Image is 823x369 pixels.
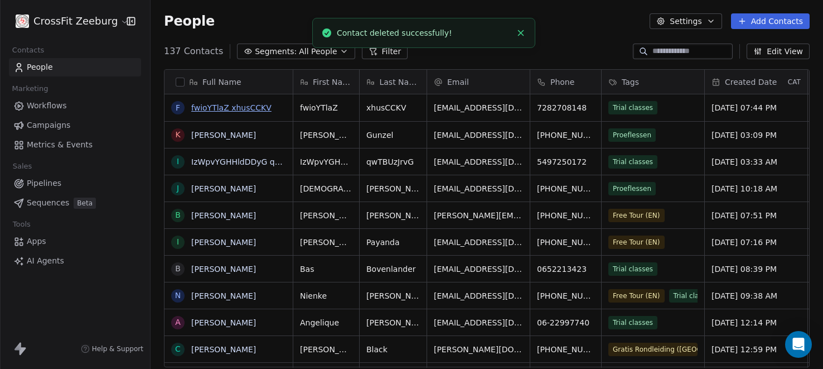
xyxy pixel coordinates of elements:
[300,210,352,221] span: [PERSON_NAME]
[366,183,420,194] span: [PERSON_NAME]
[537,183,594,194] span: [PHONE_NUMBER]
[785,331,812,358] div: Open Intercom Messenger
[191,318,256,327] a: [PERSON_NAME]
[434,344,523,355] span: [PERSON_NAME][DOMAIN_NAME][EMAIL_ADDRESS][DOMAIN_NAME]
[9,194,141,212] a: SequencesBeta
[300,344,352,355] span: [PERSON_NAME]
[191,157,317,166] a: IzWpvYGHHldDDyG qwTBUzJrvG
[191,345,256,354] a: [PERSON_NAME]
[434,156,523,167] span: [EMAIL_ADDRESS][DOMAIN_NAME]
[313,76,352,88] span: First Name
[191,184,256,193] a: [PERSON_NAME]
[669,289,718,303] span: Trial classes
[9,97,141,115] a: Workflows
[434,290,523,301] span: [EMAIL_ADDRESS][DOMAIN_NAME]
[191,131,256,140] a: [PERSON_NAME]
[434,183,523,194] span: [EMAIL_ADDRESS][DOMAIN_NAME]
[705,70,807,94] div: Created DateCAT
[608,182,656,195] span: Proeflessen
[537,210,594,221] span: [PHONE_NUMBER]
[175,129,180,141] div: K
[27,139,93,151] span: Metrics & Events
[191,103,272,112] a: fwioYTlaZ xhusCCKV
[608,209,665,222] span: Free Tour (EN)
[537,156,594,167] span: 5497250172
[300,156,352,167] span: IzWpvYGHHldDDyG
[9,174,141,193] a: Pipelines
[537,317,594,328] span: 06-22997740
[299,46,337,57] span: All People
[608,343,698,356] span: Gratis Rondleiding ([GEOGRAPHIC_DATA])
[366,237,420,248] span: Payanda
[622,76,639,88] span: Tags
[608,289,665,303] span: Free Tour (EN)
[8,216,35,233] span: Tools
[711,130,801,141] span: [DATE] 03:09 PM
[9,136,141,154] a: Metrics & Events
[602,70,704,94] div: Tags
[9,116,141,135] a: Campaigns
[13,12,119,31] button: CrossFit Zeeburg
[366,344,420,355] span: Black
[7,42,49,59] span: Contacts
[530,70,601,94] div: Phone
[711,290,801,301] span: [DATE] 09:38 AM
[9,232,141,251] a: Apps
[300,102,352,113] span: fwioYTlaZ
[537,263,594,275] span: 0652213423
[300,263,352,275] span: Bas
[550,76,574,88] span: Phone
[33,14,118,28] span: CrossFit Zeeburg
[7,80,53,97] span: Marketing
[255,46,297,57] span: Segments:
[366,263,420,275] span: Bovenlander
[537,237,594,248] span: [PHONE_NUMBER]
[27,178,61,189] span: Pipelines
[537,344,594,355] span: [PHONE_NUMBER]
[360,70,427,94] div: Last Name
[175,290,181,301] div: N
[711,237,801,248] span: [DATE] 07:16 PM
[711,210,801,221] span: [DATE] 07:51 PM
[27,255,64,267] span: AI Agents
[537,290,594,301] span: [PHONE_NUMBER]
[175,209,181,221] div: B
[177,236,179,248] div: I
[427,70,530,94] div: Email
[300,237,352,248] span: [PERSON_NAME]
[175,263,181,275] div: B
[434,102,523,113] span: [EMAIL_ADDRESS][DOMAIN_NAME]
[16,15,29,28] img: logo%20website.jpg
[362,44,408,59] button: Filter
[537,130,594,141] span: [PHONE_NUMBER]
[747,44,810,59] button: Edit View
[337,27,511,39] div: Contact deleted successfully!
[434,130,523,141] span: [EMAIL_ADDRESS][DOMAIN_NAME]
[293,70,359,94] div: First Name
[711,344,801,355] span: [DATE] 12:59 PM
[711,263,801,275] span: [DATE] 08:39 PM
[711,102,801,113] span: [DATE] 07:44 PM
[608,316,657,329] span: Trial classes
[300,317,352,328] span: Angelique
[731,13,810,29] button: Add Contacts
[434,210,523,221] span: [PERSON_NAME][EMAIL_ADDRESS][DOMAIN_NAME]
[366,156,420,167] span: qwTBUzJrvG
[175,317,181,328] div: A
[434,263,523,275] span: [EMAIL_ADDRESS][DOMAIN_NAME]
[74,198,96,209] span: Beta
[27,100,67,112] span: Workflows
[202,76,241,88] span: Full Name
[366,210,420,221] span: [PERSON_NAME]
[300,290,352,301] span: Nienke
[191,238,256,247] a: [PERSON_NAME]
[92,344,143,353] span: Help & Support
[164,13,215,30] span: People
[177,156,179,167] div: I
[434,317,523,328] span: [EMAIL_ADDRESS][DOMAIN_NAME]
[9,58,141,76] a: People
[711,156,801,167] span: [DATE] 03:33 AM
[176,102,180,114] div: f
[725,76,777,88] span: Created Date
[650,13,722,29] button: Settings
